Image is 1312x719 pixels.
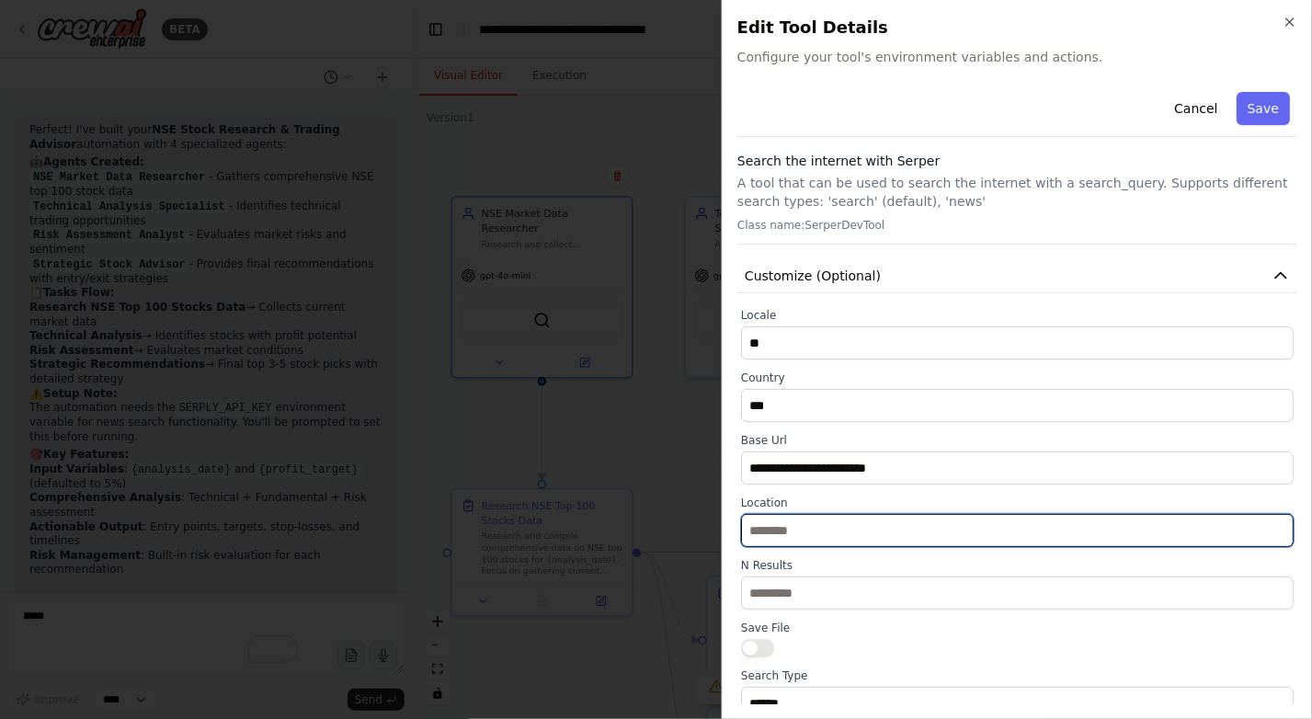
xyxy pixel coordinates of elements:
[741,496,1294,510] label: Location
[741,371,1294,385] label: Country
[1237,92,1290,125] button: Save
[737,152,1297,170] h3: Search the internet with Serper
[745,267,881,285] span: Customize (Optional)
[741,668,1294,683] label: Search Type
[741,308,1294,323] label: Locale
[1163,92,1228,125] button: Cancel
[737,15,1297,40] h2: Edit Tool Details
[741,558,1294,573] label: N Results
[737,259,1297,293] button: Customize (Optional)
[737,218,1297,233] p: Class name: SerperDevTool
[741,433,1294,448] label: Base Url
[737,174,1297,211] p: A tool that can be used to search the internet with a search_query. Supports different search typ...
[741,621,1294,635] label: Save File
[737,48,1297,66] span: Configure your tool's environment variables and actions.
